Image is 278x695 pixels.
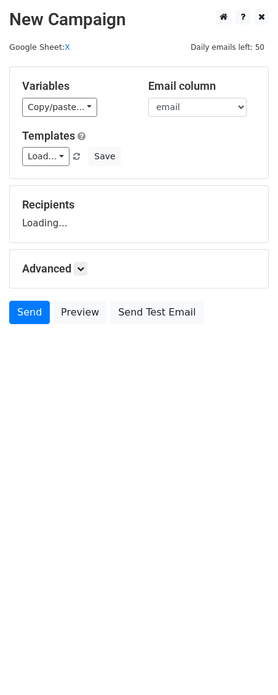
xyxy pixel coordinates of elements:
a: Send Test Email [110,301,204,324]
h2: New Campaign [9,9,269,30]
h5: Advanced [22,262,256,276]
h5: Variables [22,79,130,93]
a: X [65,42,70,52]
a: Preview [53,301,107,324]
button: Save [89,147,121,166]
a: Copy/paste... [22,98,97,117]
small: Google Sheet: [9,42,70,52]
h5: Recipients [22,198,256,212]
span: Daily emails left: 50 [186,41,269,54]
div: Loading... [22,198,256,230]
a: Daily emails left: 50 [186,42,269,52]
a: Load... [22,147,69,166]
h5: Email column [148,79,256,93]
a: Templates [22,129,75,142]
a: Send [9,301,50,324]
